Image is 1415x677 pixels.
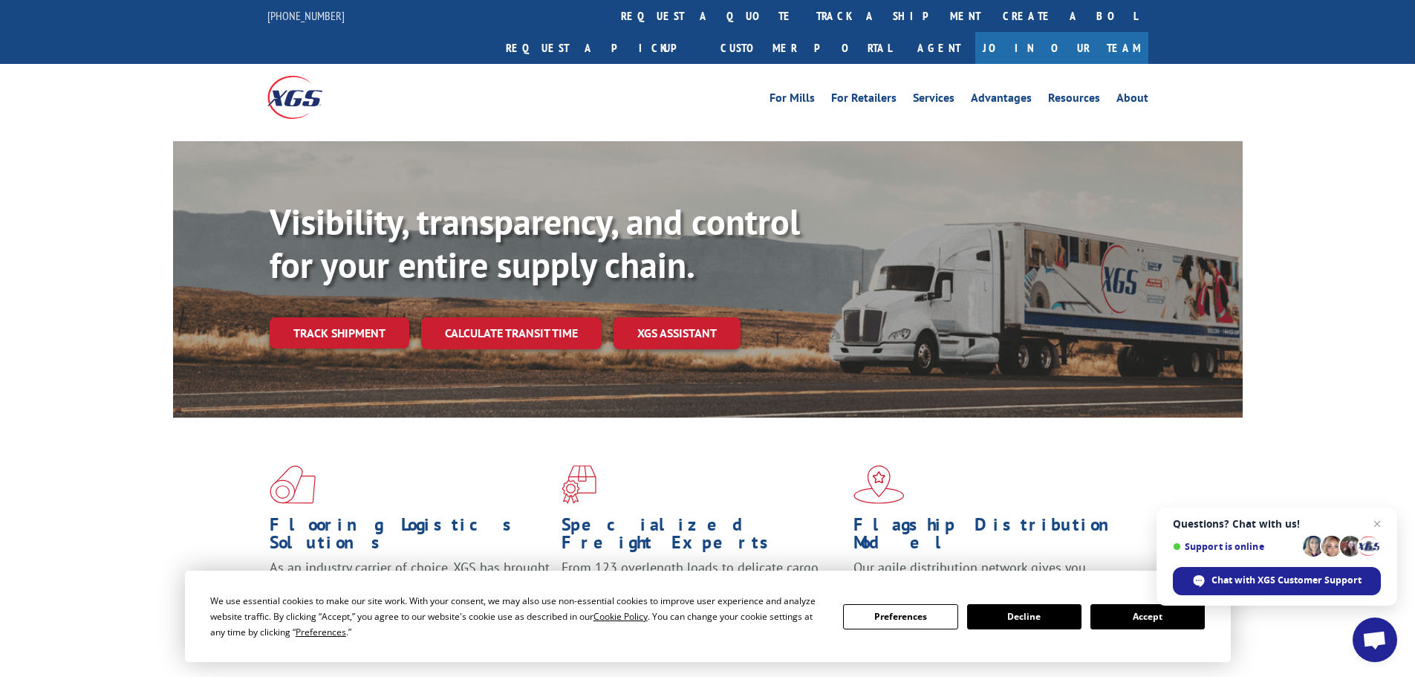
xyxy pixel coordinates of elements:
div: Open chat [1353,618,1397,662]
b: Visibility, transparency, and control for your entire supply chain. [270,198,800,288]
span: Close chat [1368,515,1386,533]
a: Request a pickup [495,32,709,64]
a: XGS ASSISTANT [614,317,741,349]
span: As an industry carrier of choice, XGS has brought innovation and dedication to flooring logistics... [270,559,550,612]
button: Accept [1090,604,1205,629]
span: Our agile distribution network gives you nationwide inventory management on demand. [853,559,1127,594]
img: xgs-icon-total-supply-chain-intelligence-red [270,465,316,504]
span: Questions? Chat with us! [1173,518,1381,530]
button: Preferences [843,604,957,629]
a: [PHONE_NUMBER] [267,8,345,23]
a: For Retailers [831,92,897,108]
div: Chat with XGS Customer Support [1173,567,1381,595]
a: Track shipment [270,317,409,349]
span: Preferences [296,626,346,638]
h1: Flagship Distribution Model [853,516,1134,559]
a: Calculate transit time [421,317,602,349]
a: Join Our Team [975,32,1148,64]
h1: Flooring Logistics Solutions [270,516,550,559]
a: For Mills [770,92,815,108]
div: Cookie Consent Prompt [185,571,1231,662]
span: Chat with XGS Customer Support [1211,574,1362,587]
p: From 123 overlength loads to delicate cargo, our experienced staff knows the best way to move you... [562,559,842,625]
a: Customer Portal [709,32,902,64]
a: About [1116,92,1148,108]
a: Agent [902,32,975,64]
span: Support is online [1173,541,1298,552]
div: We use essential cookies to make our site work. With your consent, we may also use non-essential ... [210,593,825,640]
span: Cookie Policy [593,610,648,623]
h1: Specialized Freight Experts [562,516,842,559]
button: Decline [967,604,1081,629]
img: xgs-icon-focused-on-flooring-red [562,465,596,504]
a: Services [913,92,954,108]
a: Advantages [971,92,1032,108]
a: Resources [1048,92,1100,108]
img: xgs-icon-flagship-distribution-model-red [853,465,905,504]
